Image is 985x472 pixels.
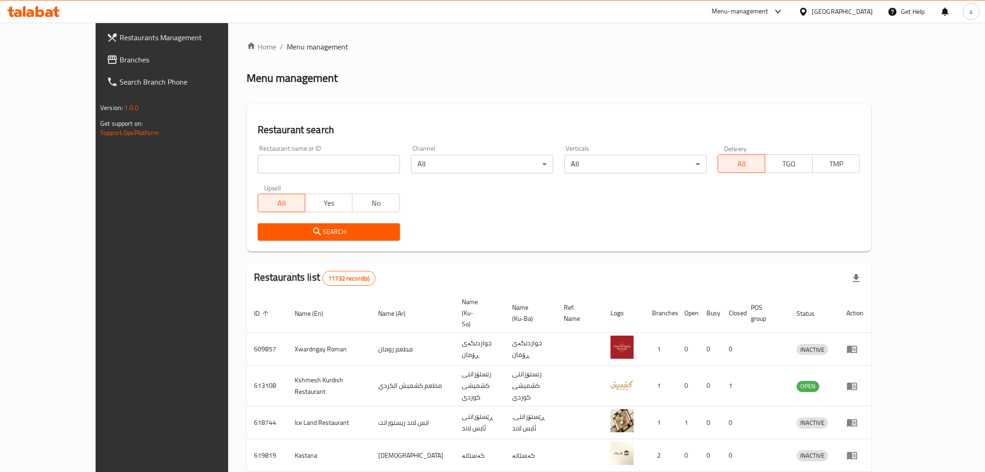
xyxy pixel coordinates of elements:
[322,271,375,286] div: Total records count
[100,102,123,114] span: Version:
[645,333,677,366] td: 1
[721,294,743,333] th: Closed
[352,194,399,212] button: No
[724,145,747,152] label: Delivery
[721,406,743,439] td: 0
[751,302,778,324] span: POS group
[797,417,828,428] span: INACTIVE
[100,117,143,129] span: Get support on:
[287,41,348,52] span: Menu management
[505,366,556,406] td: رێستۆرانتی کشمیشى كوردى
[603,294,645,333] th: Logo
[462,296,494,330] span: Name (Ku-So)
[454,366,505,406] td: رێستۆرانتی کشمیشى كوردى
[258,223,400,240] button: Search
[677,366,699,406] td: 0
[797,381,819,392] span: OPEN
[564,302,592,324] span: Ref. Name
[846,417,864,428] div: Menu
[722,157,761,171] span: All
[846,380,864,392] div: Menu
[839,294,871,333] th: Action
[699,294,721,333] th: Busy
[812,154,860,173] button: TMP
[797,450,828,461] span: INACTIVE
[265,226,393,238] span: Search
[505,333,556,366] td: خواردنگەی ڕۆمان
[712,6,768,17] div: Menu-management
[371,366,454,406] td: مطعم كشميش الكردي
[264,184,281,191] label: Upsell
[846,450,864,461] div: Menu
[969,6,973,17] span: a
[699,439,721,472] td: 0
[505,439,556,472] td: کەستانە
[645,294,677,333] th: Branches
[247,439,287,472] td: 619819
[845,267,867,289] div: Export file
[846,343,864,355] div: Menu
[124,102,139,114] span: 1.0.0
[309,196,349,210] span: Yes
[120,32,253,43] span: Restaurants Management
[247,71,338,86] h2: Menu management
[797,308,827,319] span: Status
[371,333,454,366] td: مطعم رومان
[721,366,743,406] td: 1
[287,406,371,439] td: Ice Land Restaurant
[411,155,553,173] div: All
[247,366,287,406] td: 613108
[699,406,721,439] td: 0
[247,406,287,439] td: 618744
[247,41,871,52] nav: breadcrumb
[610,373,634,396] img: Kshmesh Kurdish Restaurant
[721,439,743,472] td: 0
[610,442,634,465] img: Kastana
[120,76,253,87] span: Search Branch Phone
[718,154,765,173] button: All
[797,381,819,392] div: OPEN
[677,406,699,439] td: 1
[677,333,699,366] td: 0
[812,6,873,17] div: [GEOGRAPHIC_DATA]
[454,333,505,366] td: خواردنگەی ڕۆمان
[512,302,545,324] span: Name (Ku-Ba)
[645,406,677,439] td: 1
[454,439,505,472] td: کەستانە
[645,366,677,406] td: 1
[356,196,396,210] span: No
[99,71,260,93] a: Search Branch Phone
[254,308,272,319] span: ID
[677,439,699,472] td: 0
[610,409,634,432] img: Ice Land Restaurant
[254,270,376,286] h2: Restaurants list
[287,439,371,472] td: Kastana
[287,366,371,406] td: Kshmesh Kurdish Restaurant
[323,274,375,283] span: 11732 record(s)
[280,41,283,52] li: /
[99,26,260,49] a: Restaurants Management
[645,439,677,472] td: 2
[699,366,721,406] td: 0
[99,49,260,71] a: Branches
[258,194,305,212] button: All
[247,41,276,52] a: Home
[816,157,856,171] span: TMP
[305,194,352,212] button: Yes
[100,127,159,139] a: Support.OpsPlatform
[378,308,417,319] span: Name (Ar)
[454,406,505,439] td: ڕێستۆرانتی ئایس لاند
[769,157,809,171] span: TGO
[258,123,860,137] h2: Restaurant search
[262,196,302,210] span: All
[610,336,634,359] img: Xwardngay Roman
[765,154,812,173] button: TGO
[258,155,400,173] input: Search for restaurant name or ID..
[797,344,828,355] span: INACTIVE
[287,333,371,366] td: Xwardngay Roman
[677,294,699,333] th: Open
[721,333,743,366] td: 0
